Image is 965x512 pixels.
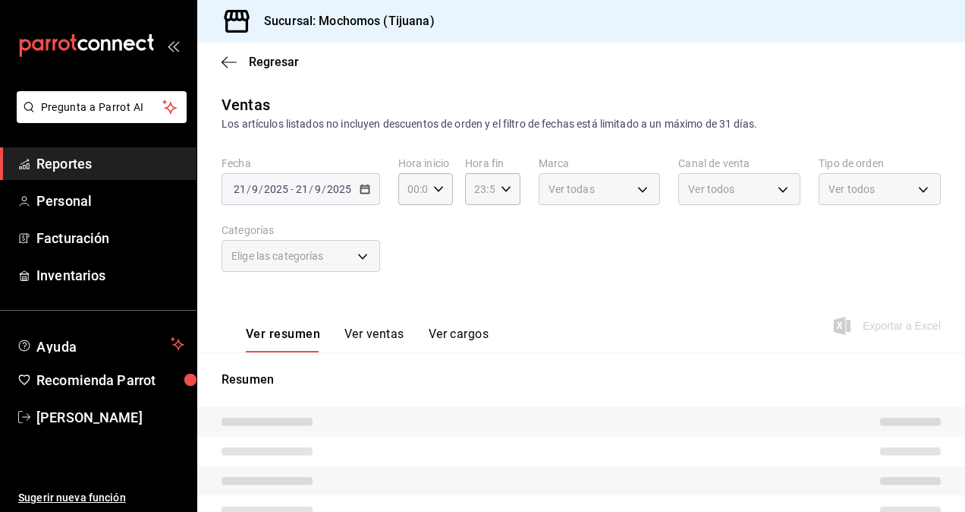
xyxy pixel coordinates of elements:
p: Resumen [222,371,941,389]
span: / [259,183,263,195]
button: Ver ventas [344,327,404,352]
span: [PERSON_NAME] [36,407,184,428]
span: Inventarios [36,265,184,286]
div: Los artículos listados no incluyen descuentos de orden y el filtro de fechas está limitado a un m... [222,116,941,132]
span: Reportes [36,153,184,174]
button: Ver resumen [246,327,320,352]
div: navigation tabs [246,327,489,352]
span: Ver todos [828,182,875,197]
label: Fecha [222,158,380,169]
span: Facturación [36,228,184,248]
h3: Sucursal: Mochomos (Tijuana) [252,12,435,30]
span: Personal [36,191,184,211]
label: Hora fin [465,158,520,169]
input: ---- [263,183,289,195]
input: ---- [326,183,352,195]
span: Sugerir nueva función [18,490,184,506]
label: Categorías [222,225,380,235]
input: -- [251,183,259,195]
label: Hora inicio [398,158,453,169]
input: -- [295,183,309,195]
button: Pregunta a Parrot AI [17,91,187,123]
span: Ver todos [688,182,734,197]
label: Marca [539,158,661,169]
input: -- [233,183,247,195]
span: Elige las categorías [231,248,324,264]
span: Recomienda Parrot [36,370,184,390]
label: Tipo de orden [819,158,941,169]
span: Regresar [249,55,299,69]
label: Canal de venta [678,158,800,169]
span: Ayuda [36,335,165,353]
button: Regresar [222,55,299,69]
span: Ver todas [549,182,595,197]
button: open_drawer_menu [167,40,179,52]
span: / [322,183,326,195]
span: / [309,183,313,195]
div: Ventas [222,93,270,116]
input: -- [314,183,322,195]
a: Pregunta a Parrot AI [11,110,187,126]
button: Ver cargos [429,327,489,352]
span: / [247,183,251,195]
span: - [291,183,294,195]
span: Pregunta a Parrot AI [41,100,163,115]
